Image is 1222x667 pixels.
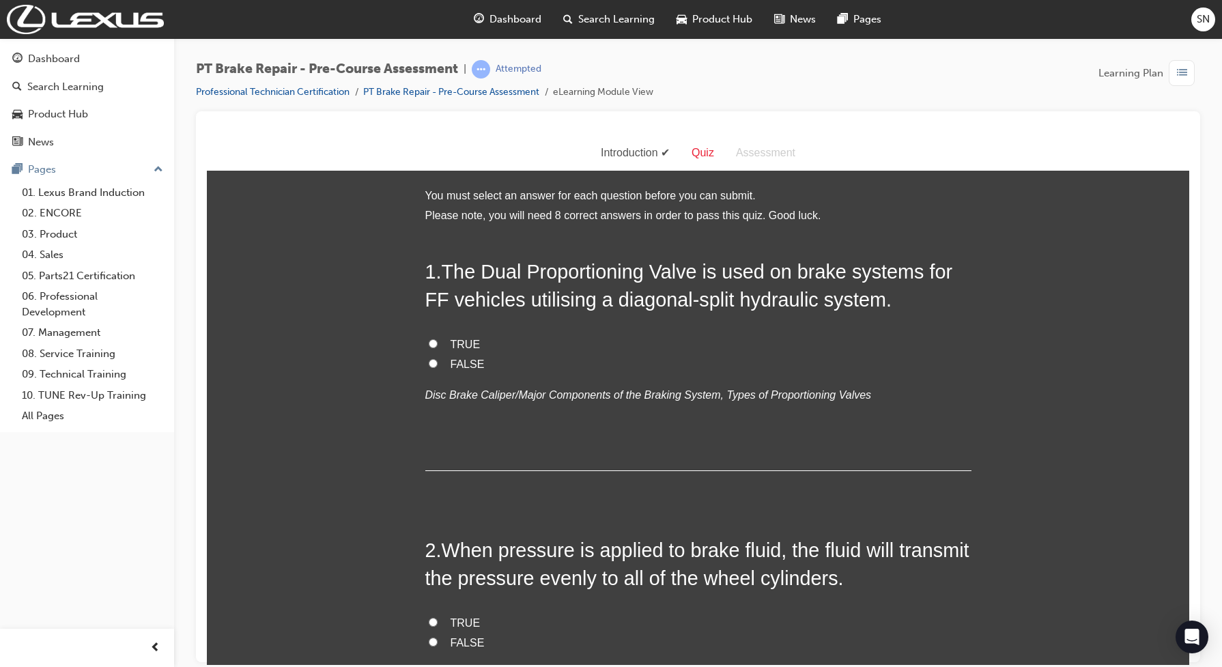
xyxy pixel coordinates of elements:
[222,223,231,232] input: FALSE
[5,74,169,100] a: Search Learning
[5,157,169,182] button: Pages
[463,5,552,33] a: guage-iconDashboard
[1177,65,1187,82] span: list-icon
[1098,60,1200,86] button: Learning Plan
[774,11,784,28] span: news-icon
[16,286,169,322] a: 06. Professional Development
[496,63,541,76] div: Attempted
[7,5,164,34] img: Trak
[552,5,666,33] a: search-iconSearch Learning
[196,61,458,77] span: PT Brake Repair - Pre-Course Assessment
[28,162,56,178] div: Pages
[16,406,169,427] a: All Pages
[16,266,169,287] a: 05. Parts21 Certification
[5,130,169,155] a: News
[578,12,655,27] span: Search Learning
[218,253,665,265] em: Disc Brake Caliper/Major Components of the Braking System, Types of Proportioning Valves
[28,107,88,122] div: Product Hub
[218,403,763,453] span: When pressure is applied to brake fluid, the fluid will transmit the pressure evenly to all of th...
[5,102,169,127] a: Product Hub
[12,164,23,176] span: pages-icon
[12,137,23,149] span: news-icon
[222,203,231,212] input: TRUE
[16,322,169,343] a: 07. Management
[222,482,231,491] input: TRUE
[27,79,104,95] div: Search Learning
[12,109,23,121] span: car-icon
[838,11,848,28] span: pages-icon
[218,51,765,70] li: You must select an answer for each question before you can submit.
[244,203,274,214] span: TRUE
[244,481,274,493] span: TRUE
[218,122,765,178] h2: 1 .
[222,502,231,511] input: FALSE
[28,51,80,67] div: Dashboard
[464,61,466,77] span: |
[154,161,163,179] span: up-icon
[16,244,169,266] a: 04. Sales
[218,401,765,456] h2: 2 .
[1191,8,1215,31] button: SN
[474,8,518,27] div: Quiz
[16,364,169,385] a: 09. Technical Training
[16,343,169,365] a: 08. Service Training
[363,86,539,98] a: PT Brake Repair - Pre-Course Assessment
[218,70,765,90] li: Please note, you will need 8 correct answers in order to pass this quiz. Good luck.
[28,134,54,150] div: News
[677,11,687,28] span: car-icon
[196,86,350,98] a: Professional Technician Certification
[5,44,169,157] button: DashboardSearch LearningProduct HubNews
[692,12,752,27] span: Product Hub
[853,12,881,27] span: Pages
[763,5,827,33] a: news-iconNews
[12,81,22,94] span: search-icon
[150,640,160,657] span: prev-icon
[666,5,763,33] a: car-iconProduct Hub
[5,46,169,72] a: Dashboard
[218,125,746,174] span: The Dual Proportioning Valve is used on brake systems for FF vehicles utilising a diagonal-split ...
[1197,12,1210,27] span: SN
[474,11,484,28] span: guage-icon
[16,224,169,245] a: 03. Product
[472,60,490,79] span: learningRecordVerb_ATTEMPT-icon
[563,11,573,28] span: search-icon
[16,182,169,203] a: 01. Lexus Brand Induction
[244,223,278,234] span: FALSE
[16,385,169,406] a: 10. TUNE Rev-Up Training
[827,5,892,33] a: pages-iconPages
[12,53,23,66] span: guage-icon
[553,85,653,100] li: eLearning Module View
[489,12,541,27] span: Dashboard
[244,501,278,513] span: FALSE
[518,8,599,27] div: Assessment
[1098,66,1163,81] span: Learning Plan
[383,8,474,27] div: Introduction
[1176,621,1208,653] div: Open Intercom Messenger
[790,12,816,27] span: News
[16,203,169,224] a: 02. ENCORE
